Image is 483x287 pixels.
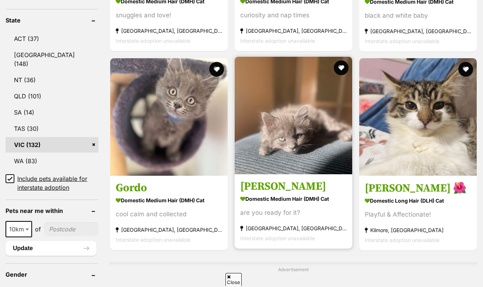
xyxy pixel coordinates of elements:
[240,194,347,204] strong: Domestic Medium Hair (DMH) Cat
[6,121,98,136] a: TAS (30)
[6,224,31,234] span: 10km
[365,181,471,195] h3: [PERSON_NAME] 🌺
[6,174,98,192] a: Include pets available for interstate adoption
[116,38,190,44] span: Interstate adoption unavailable
[6,271,98,278] header: Gender
[6,241,97,256] button: Update
[6,137,98,153] a: VIC (132)
[209,62,224,77] button: favourite
[240,208,347,218] div: are you ready for it?
[6,88,98,104] a: QLD (101)
[334,60,349,75] button: favourite
[359,58,477,176] img: Louella 🌺 - Domestic Long Hair (DLH) Cat
[235,57,352,174] img: Matt - Domestic Medium Hair (DMH) Cat
[240,26,347,36] strong: [GEOGRAPHIC_DATA], [GEOGRAPHIC_DATA]
[365,210,471,220] div: Playful & Affectionate!
[240,224,347,234] strong: [GEOGRAPHIC_DATA], [GEOGRAPHIC_DATA]
[116,26,222,36] strong: [GEOGRAPHIC_DATA], [GEOGRAPHIC_DATA]
[240,10,347,20] div: curiosity and nap times
[6,72,98,88] a: NT (36)
[116,181,222,195] h3: Gordo
[240,180,347,194] h3: [PERSON_NAME]
[240,38,315,44] span: Interstate adoption unavailable
[6,17,98,24] header: State
[365,26,471,36] strong: [GEOGRAPHIC_DATA], [GEOGRAPHIC_DATA]
[365,10,471,20] div: black and white baby
[458,62,473,77] button: favourite
[110,176,228,251] a: Gordo Domestic Medium Hair (DMH) Cat cool calm and collected [GEOGRAPHIC_DATA], [GEOGRAPHIC_DATA]...
[17,174,98,192] span: Include pets available for interstate adoption
[116,225,222,235] strong: [GEOGRAPHIC_DATA], [GEOGRAPHIC_DATA]
[225,273,242,286] span: Close
[365,237,440,243] span: Interstate adoption unavailable
[6,31,98,46] a: ACT (37)
[6,153,98,169] a: WA (83)
[6,207,98,214] header: Pets near me within
[240,235,315,242] span: Interstate adoption unavailable
[44,222,98,236] input: postcode
[359,176,477,251] a: [PERSON_NAME] 🌺 Domestic Long Hair (DLH) Cat Playful & Affectionate! Kilmore, [GEOGRAPHIC_DATA] I...
[35,225,41,234] span: of
[235,174,352,249] a: [PERSON_NAME] Domestic Medium Hair (DMH) Cat are you ready for it? [GEOGRAPHIC_DATA], [GEOGRAPHIC...
[116,10,222,20] div: snuggles and love!
[110,58,228,176] img: Gordo - Domestic Medium Hair (DMH) Cat
[365,225,471,235] strong: Kilmore, [GEOGRAPHIC_DATA]
[6,221,32,237] span: 10km
[6,105,98,120] a: SA (14)
[6,47,98,71] a: [GEOGRAPHIC_DATA] (148)
[116,237,190,243] span: Interstate adoption unavailable
[116,195,222,206] strong: Domestic Medium Hair (DMH) Cat
[365,38,440,44] span: Interstate adoption unavailable
[116,210,222,220] div: cool calm and collected
[365,195,471,206] strong: Domestic Long Hair (DLH) Cat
